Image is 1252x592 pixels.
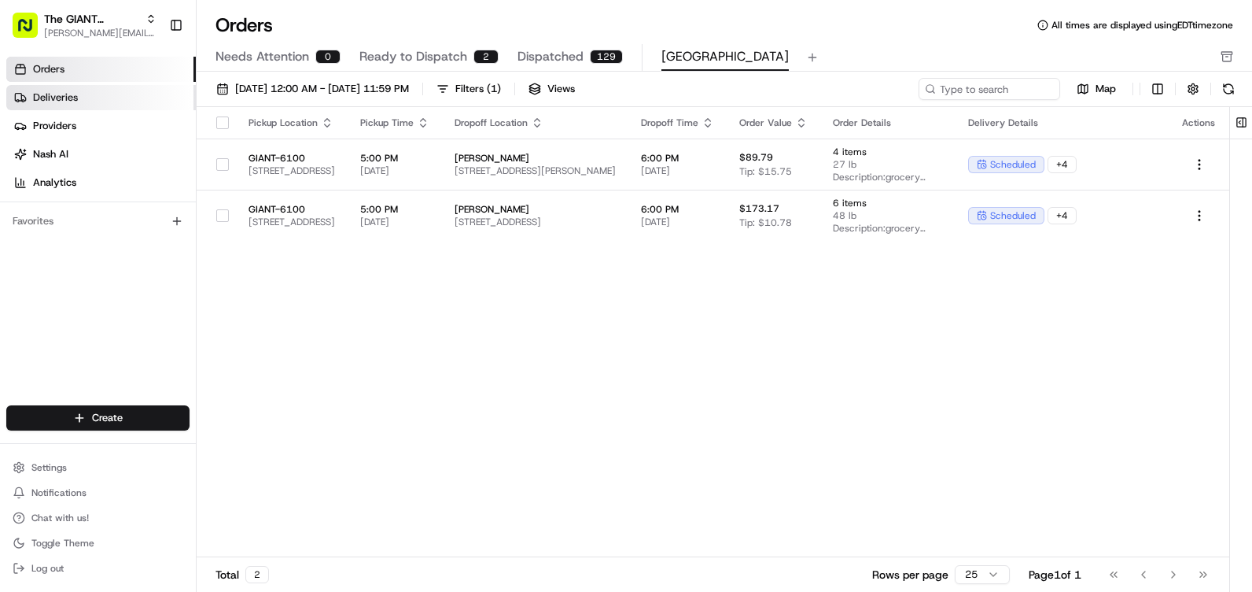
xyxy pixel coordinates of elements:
[517,47,584,66] span: Dispatched
[833,209,943,222] span: 48 lb
[833,117,943,129] div: Order Details
[245,566,269,583] div: 2
[6,557,190,579] button: Log out
[31,537,94,549] span: Toggle Theme
[6,532,190,554] button: Toggle Theme
[1095,82,1116,96] span: Map
[127,222,259,250] a: 💻API Documentation
[6,507,190,529] button: Chat with us!
[739,216,792,229] span: Tip: $10.78
[990,158,1036,171] span: scheduled
[521,78,582,100] button: Views
[31,512,89,524] span: Chat with us!
[9,222,127,250] a: 📗Knowledge Base
[44,11,139,27] button: The GIANT Company
[455,117,616,129] div: Dropoff Location
[267,155,286,174] button: Start new chat
[1029,567,1081,583] div: Page 1 of 1
[33,91,78,105] span: Deliveries
[53,150,258,166] div: Start new chat
[1051,19,1233,31] span: All times are displayed using EDT timezone
[6,209,190,234] div: Favorites
[455,82,501,96] div: Filters
[833,197,943,209] span: 6 items
[455,216,616,228] span: [STREET_ADDRESS]
[6,170,196,195] a: Analytics
[92,411,123,425] span: Create
[919,78,1060,100] input: Type to search
[133,230,145,242] div: 💻
[16,63,286,88] p: Welcome 👋
[739,151,773,164] span: $89.79
[833,146,943,158] span: 4 items
[249,203,335,216] span: GIANT-6100
[359,47,467,66] span: Ready to Dispatch
[249,216,335,228] span: [STREET_ADDRESS]
[215,47,309,66] span: Needs Attention
[149,228,252,244] span: API Documentation
[249,152,335,165] span: GIANT-6100
[6,6,163,44] button: The GIANT Company[PERSON_NAME][EMAIL_ADDRESS][PERSON_NAME][DOMAIN_NAME]
[215,566,269,583] div: Total
[215,13,273,38] h1: Orders
[487,82,501,96] span: ( 1 )
[33,147,68,161] span: Nash AI
[6,113,196,139] a: Providers
[31,461,67,474] span: Settings
[31,562,64,575] span: Log out
[455,152,616,165] span: [PERSON_NAME]
[990,209,1036,222] span: scheduled
[209,78,416,100] button: [DATE] 12:00 AM - [DATE] 11:59 PM
[249,117,335,129] div: Pickup Location
[6,85,196,110] a: Deliveries
[249,165,335,177] span: [STREET_ADDRESS]
[1048,207,1077,224] div: + 4
[31,487,87,499] span: Notifications
[360,216,429,228] span: [DATE]
[1048,156,1077,173] div: + 4
[473,50,499,64] div: 2
[455,203,616,216] span: [PERSON_NAME]
[641,152,714,165] span: 6:00 PM
[590,50,623,64] div: 129
[872,567,948,583] p: Rows per page
[6,142,196,167] a: Nash AI
[16,16,47,47] img: Nash
[1217,78,1239,100] button: Refresh
[16,150,44,179] img: 1736555255976-a54dd68f-1ca7-489b-9aae-adbdc363a1c4
[44,27,156,39] button: [PERSON_NAME][EMAIL_ADDRESS][PERSON_NAME][DOMAIN_NAME]
[16,230,28,242] div: 📗
[360,152,429,165] span: 5:00 PM
[111,266,190,279] a: Powered byPylon
[235,82,409,96] span: [DATE] 12:00 AM - [DATE] 11:59 PM
[6,405,190,431] button: Create
[833,222,943,235] span: Description: grocery bags
[968,117,1157,129] div: Delivery Details
[315,50,341,64] div: 0
[33,119,76,133] span: Providers
[547,82,575,96] span: Views
[739,117,808,129] div: Order Value
[360,203,429,216] span: 5:00 PM
[641,216,714,228] span: [DATE]
[429,78,508,100] button: Filters(1)
[360,117,429,129] div: Pickup Time
[455,165,616,177] span: [STREET_ADDRESS][PERSON_NAME]
[833,158,943,171] span: 27 lb
[641,165,714,177] span: [DATE]
[156,267,190,279] span: Pylon
[833,171,943,183] span: Description: grocery bags
[6,482,190,504] button: Notifications
[33,176,76,190] span: Analytics
[33,62,64,76] span: Orders
[641,203,714,216] span: 6:00 PM
[641,117,714,129] div: Dropoff Time
[360,165,429,177] span: [DATE]
[53,166,199,179] div: We're available if you need us!
[6,57,196,82] a: Orders
[41,102,260,118] input: Clear
[1066,80,1126,98] button: Map
[6,457,190,479] button: Settings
